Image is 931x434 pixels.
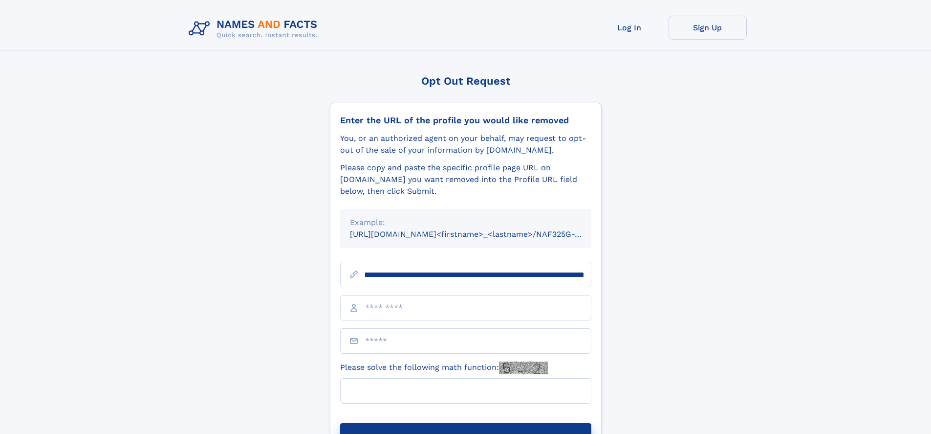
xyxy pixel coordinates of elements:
[669,16,747,40] a: Sign Up
[185,16,325,42] img: Logo Names and Facts
[350,229,610,239] small: [URL][DOMAIN_NAME]<firstname>_<lastname>/NAF325G-xxxxxxxx
[340,162,591,197] div: Please copy and paste the specific profile page URL on [DOMAIN_NAME] you want removed into the Pr...
[330,75,602,87] div: Opt Out Request
[350,217,582,228] div: Example:
[340,133,591,156] div: You, or an authorized agent on your behalf, may request to opt-out of the sale of your informatio...
[340,115,591,126] div: Enter the URL of the profile you would like removed
[340,362,548,374] label: Please solve the following math function:
[590,16,669,40] a: Log In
